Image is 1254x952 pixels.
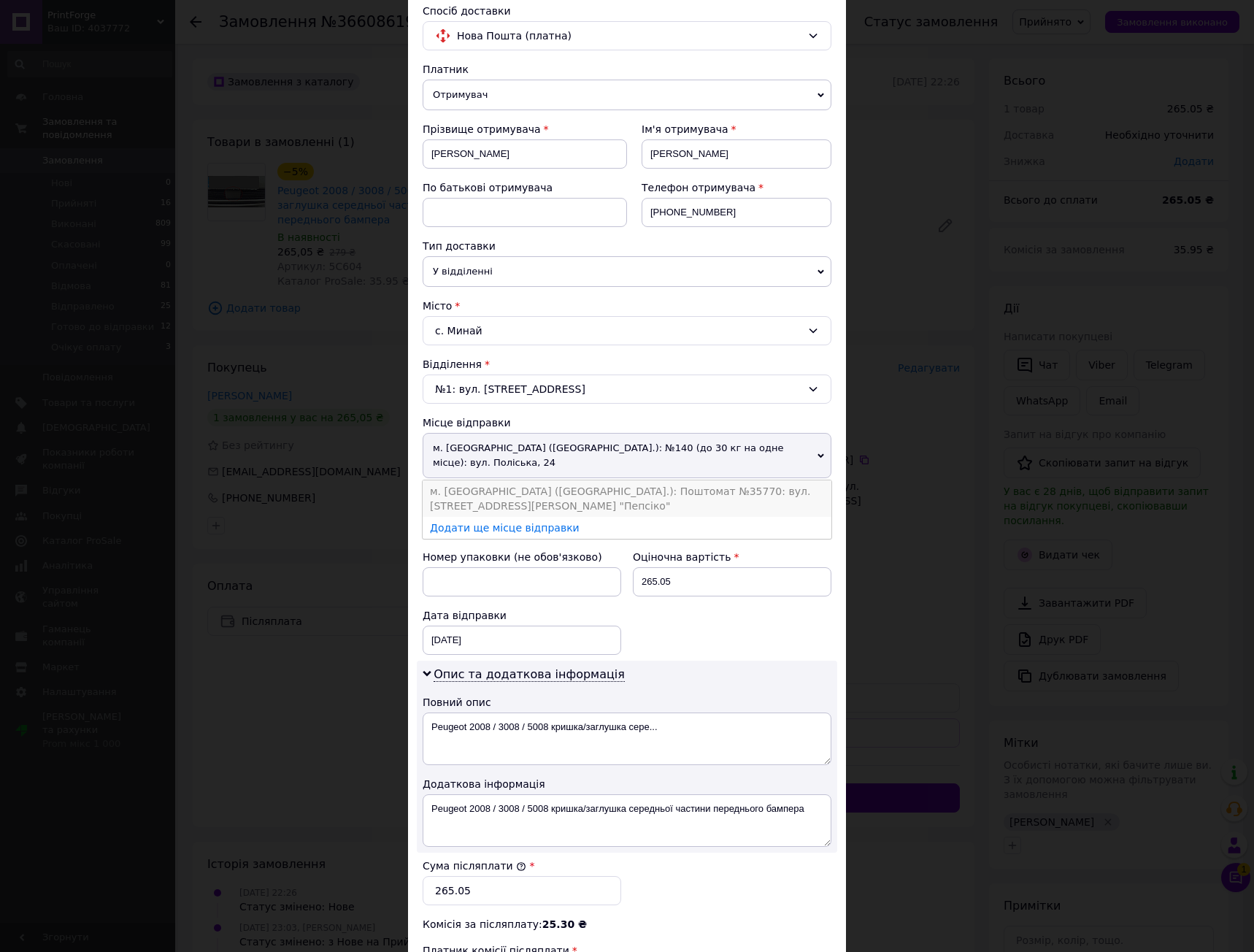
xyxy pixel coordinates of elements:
[633,550,831,564] div: Оціночна вартість
[423,417,511,429] span: Місце відправки
[423,777,831,791] div: Додаткова інформація
[423,80,831,110] span: Отримувач
[423,182,553,193] span: По батькові отримувача
[423,299,831,313] div: Місто
[423,550,621,564] div: Номер упаковки (не обов'язково)
[423,480,831,517] li: м. [GEOGRAPHIC_DATA] ([GEOGRAPHIC_DATA].): Поштомат №35770: вул. [STREET_ADDRESS][PERSON_NAME] "П...
[542,918,587,930] span: 25.30 ₴
[423,375,831,404] div: №1: вул. [STREET_ADDRESS]
[430,522,580,534] a: Додати ще місце відправки
[423,4,831,18] div: Спосіб доставки
[423,240,496,252] span: Тип доставки
[434,667,625,682] span: Опис та додаткова інформація
[423,794,831,847] textarea: Peugeot 2008 / 3008 / 5008 кришка/заглушка середньої частини переднього бампера
[423,695,831,710] div: Повний опис
[423,608,621,623] div: Дата відправки
[642,182,755,193] span: Телефон отримувача
[423,316,831,345] div: с. Минай
[423,433,831,478] span: м. [GEOGRAPHIC_DATA] ([GEOGRAPHIC_DATA].): №140 (до 30 кг на одне місце): вул. Поліська, 24
[423,917,831,932] div: Комісія за післяплату:
[423,256,831,287] span: У відділенні
[423,713,831,765] textarea: Peugeot 2008 / 3008 / 5008 кришка/заглушка сере...
[423,64,469,75] span: Платник
[423,123,541,135] span: Прізвище отримувача
[423,357,831,372] div: Відділення
[423,860,526,872] label: Сума післяплати
[642,123,728,135] span: Ім'я отримувача
[457,28,801,44] span: Нова Пошта (платна)
[642,198,831,227] input: +380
